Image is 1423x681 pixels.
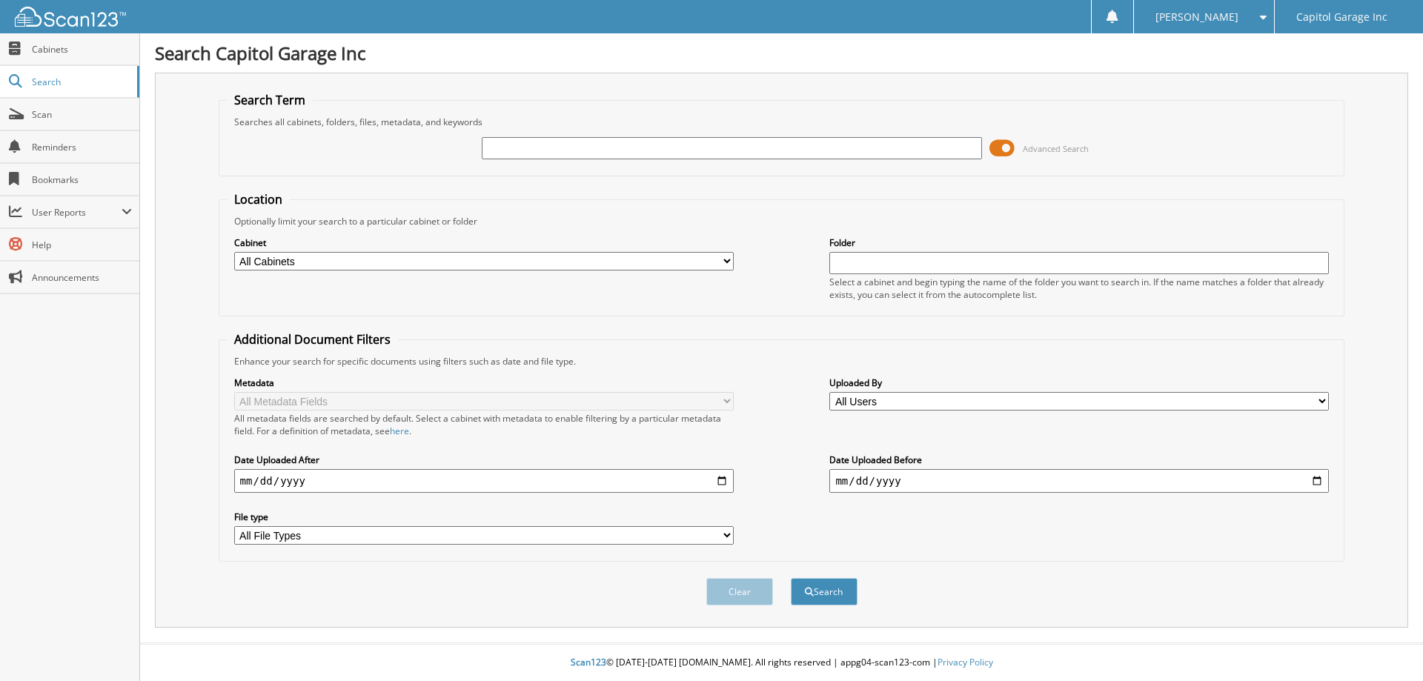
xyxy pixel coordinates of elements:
input: end [829,469,1329,493]
button: Clear [706,578,773,605]
label: Date Uploaded Before [829,454,1329,466]
span: Announcements [32,271,132,284]
input: start [234,469,734,493]
div: All metadata fields are searched by default. Select a cabinet with metadata to enable filtering b... [234,412,734,437]
span: Help [32,239,132,251]
legend: Additional Document Filters [227,331,398,348]
span: Cabinets [32,43,132,56]
div: Select a cabinet and begin typing the name of the folder you want to search in. If the name match... [829,276,1329,301]
h1: Search Capitol Garage Inc [155,41,1408,65]
span: Scan123 [571,656,606,668]
legend: Location [227,191,290,207]
img: scan123-logo-white.svg [15,7,126,27]
div: Optionally limit your search to a particular cabinet or folder [227,215,1337,227]
label: Date Uploaded After [234,454,734,466]
label: Folder [829,236,1329,249]
div: Searches all cabinets, folders, files, metadata, and keywords [227,116,1337,128]
span: User Reports [32,206,122,219]
span: Advanced Search [1023,143,1089,154]
label: Uploaded By [829,376,1329,389]
label: File type [234,511,734,523]
div: © [DATE]-[DATE] [DOMAIN_NAME]. All rights reserved | appg04-scan123-com | [140,645,1423,681]
span: Reminders [32,141,132,153]
div: Enhance your search for specific documents using filters such as date and file type. [227,355,1337,368]
legend: Search Term [227,92,313,108]
span: [PERSON_NAME] [1155,13,1238,21]
span: Scan [32,108,132,121]
span: Bookmarks [32,173,132,186]
label: Metadata [234,376,734,389]
button: Search [791,578,858,605]
a: Privacy Policy [938,656,993,668]
span: Search [32,76,130,88]
a: here [390,425,409,437]
label: Cabinet [234,236,734,249]
span: Capitol Garage Inc [1296,13,1387,21]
